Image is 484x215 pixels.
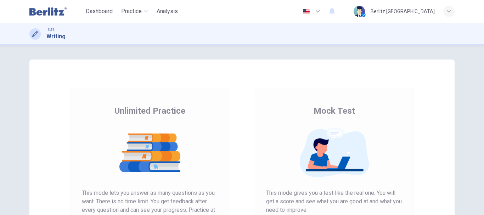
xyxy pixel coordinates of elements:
img: Profile picture [354,6,365,17]
h1: Writing [46,32,66,41]
div: Berlitz [GEOGRAPHIC_DATA] [371,7,435,16]
span: This mode gives you a test like the real one. You will get a score and see what you are good at a... [266,189,402,214]
a: Berlitz Latam logo [29,4,83,18]
span: Dashboard [86,7,113,16]
button: Practice [118,5,151,18]
span: Analysis [157,7,178,16]
span: Unlimited Practice [114,105,185,117]
button: Analysis [154,5,181,18]
span: IELTS [46,27,55,32]
img: en [302,9,311,14]
button: Dashboard [83,5,116,18]
span: Mock Test [314,105,355,117]
span: Practice [121,7,142,16]
img: Berlitz Latam logo [29,4,67,18]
